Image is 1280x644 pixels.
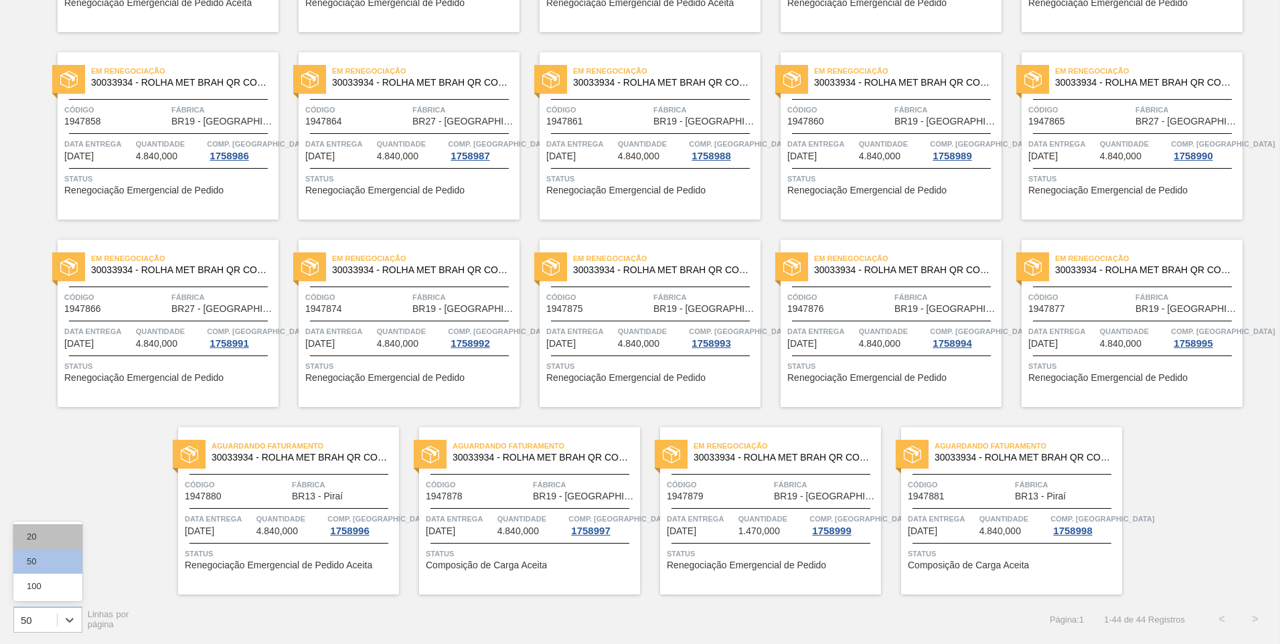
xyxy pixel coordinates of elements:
span: Quantidade [738,512,807,526]
span: Status [305,172,516,185]
span: BR19 - Nova Rio [774,491,878,501]
span: 4.840,000 [377,339,418,349]
span: 30033934 - ROLHA MET BRAH QR CODE 021CX105 [814,78,991,88]
span: Comp. Carga [689,137,793,151]
span: 1947876 [787,304,824,314]
span: Código [908,478,1012,491]
span: 30033934 - ROLHA MET BRAH QR CODE 021CX105 [91,78,268,88]
span: Quantidade [979,512,1048,526]
span: Fábrica [1015,478,1119,491]
img: status [663,446,680,463]
span: Quantidade [377,137,445,151]
span: 17/11/2025 [546,339,576,349]
span: Status [305,359,516,373]
span: BR19 - Nova Rio [533,491,637,501]
span: Fábrica [1135,103,1239,116]
span: 30033934 - ROLHA MET BRAH QR CODE 021CX105 [332,265,509,275]
span: Data entrega [908,512,976,526]
a: statusEm renegociação30033934 - ROLHA MET BRAH QR CODE 021CX105Código1947866FábricaBR27 - [GEOGRA... [37,240,278,407]
span: BR19 - Nova Rio [171,116,275,127]
span: Fábrica [171,291,275,304]
span: 1947858 [64,116,101,127]
span: 30033934 - ROLHA MET BRAH QR CODE 021CX105 [1055,78,1232,88]
span: 30033934 - ROLHA MET BRAH QR CODE 021CX105 [212,453,388,463]
a: Comp. [GEOGRAPHIC_DATA]1758995 [1171,325,1239,349]
span: Em renegociação [332,252,519,265]
span: Código [787,291,891,304]
span: Data entrega [546,137,615,151]
span: Quantidade [859,325,927,338]
span: 1947860 [787,116,824,127]
span: Código [305,291,409,304]
span: BR27 - Nova Minas [412,116,516,127]
span: Código [305,103,409,116]
img: status [542,258,560,276]
span: Renegociação Emergencial de Pedido [305,373,465,383]
span: 24/11/2025 [787,339,817,349]
img: status [60,258,78,276]
a: statusAguardando Faturamento30033934 - ROLHA MET BRAH QR CODE 021CX105Código1947878FábricaBR19 - ... [399,427,640,594]
span: Quantidade [618,137,686,151]
a: statusEm renegociação30033934 - ROLHA MET BRAH QR CODE 021CX105Código1947879FábricaBR19 - [GEOGRA... [640,427,881,594]
span: 1947866 [64,304,101,314]
span: 24/11/2025 [1028,339,1058,349]
span: Quantidade [618,325,686,338]
span: 1947864 [305,116,342,127]
img: status [422,446,439,463]
span: 1947865 [1028,116,1065,127]
span: Data entrega [1028,137,1097,151]
span: Status [1028,172,1239,185]
span: BR19 - Nova Rio [1135,304,1239,314]
span: Comp. Carga [809,512,913,526]
a: Comp. [GEOGRAPHIC_DATA]1758988 [689,137,757,161]
span: Código [546,291,650,304]
div: 1758988 [689,151,733,161]
span: BR19 - Nova Rio [412,304,516,314]
span: Fábrica [1135,291,1239,304]
div: 1758995 [1171,338,1215,349]
img: status [181,446,198,463]
div: 1758991 [207,338,251,349]
span: 30033934 - ROLHA MET BRAH QR CODE 021CX105 [694,453,870,463]
a: Comp. [GEOGRAPHIC_DATA]1758992 [448,325,516,349]
span: Renegociação Emergencial de Pedido [787,373,947,383]
span: Código [546,103,650,116]
a: statusEm renegociação30033934 - ROLHA MET BRAH QR CODE 021CX105Código1947876FábricaBR19 - [GEOGRA... [761,240,1002,407]
a: statusEm renegociação30033934 - ROLHA MET BRAH QR CODE 021CX105Código1947858FábricaBR19 - [GEOGRA... [37,52,278,220]
div: 1758992 [448,338,492,349]
span: Comp. Carga [1171,325,1275,338]
span: Página : 1 [1050,615,1084,625]
span: Status [787,359,998,373]
span: Status [64,172,275,185]
span: Em renegociação [814,252,1002,265]
a: Comp. [GEOGRAPHIC_DATA]1758986 [207,137,275,161]
span: 1947878 [426,491,463,501]
div: 100 [13,574,82,598]
span: Código [64,291,168,304]
a: Comp. [GEOGRAPHIC_DATA]1758991 [207,325,275,349]
span: 30033934 - ROLHA MET BRAH QR CODE 021CX105 [573,265,750,275]
div: 1758986 [207,151,251,161]
span: Renegociação Emergencial de Pedido Aceita [185,560,372,570]
span: Comp. Carga [1050,512,1154,526]
img: status [60,71,78,88]
div: 1758998 [1050,526,1095,536]
span: Aguardando Faturamento [453,439,640,453]
span: 4.840,000 [1100,151,1141,161]
span: Fábrica [412,103,516,116]
button: > [1238,602,1272,636]
span: Status [546,172,757,185]
a: statusAguardando Faturamento30033934 - ROLHA MET BRAH QR CODE 021CX105Código1947881FábricaBR13 - ... [881,427,1122,594]
span: Fábrica [894,291,998,304]
div: 1758996 [327,526,372,536]
div: 1758987 [448,151,492,161]
span: Renegociação Emergencial de Pedido [667,560,826,570]
span: Linhas por página [88,609,129,629]
span: 08/12/2025 [908,526,937,536]
span: Código [787,103,891,116]
span: Renegociação Emergencial de Pedido [787,185,947,195]
span: Data entrega [426,512,494,526]
span: BR13 - Piraí [1015,491,1066,501]
span: Data entrega [305,137,374,151]
span: Código [185,478,289,491]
